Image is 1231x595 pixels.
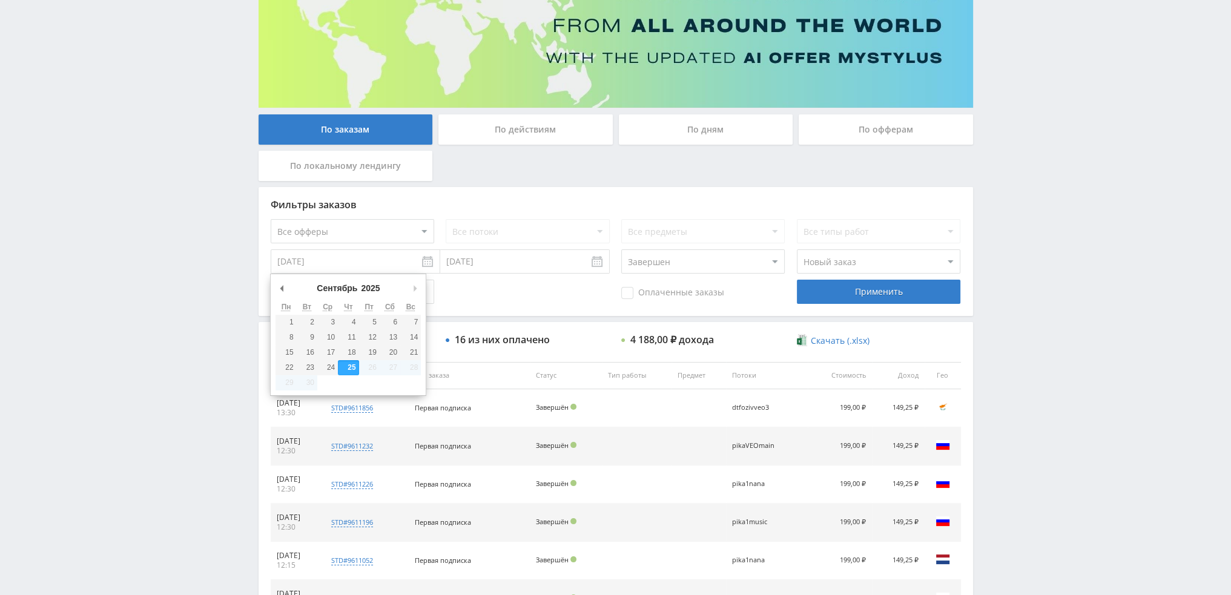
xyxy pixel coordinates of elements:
[338,315,358,330] button: 4
[619,114,793,145] div: По дням
[365,303,374,311] abbr: Пятница
[808,362,872,389] th: Стоимость
[415,403,471,412] span: Первая подписка
[808,504,872,542] td: 199,00 ₽
[797,334,807,346] img: xlsx
[276,279,288,297] button: Предыдущий месяц
[359,315,380,330] button: 5
[808,389,872,427] td: 199,00 ₽
[570,480,576,486] span: Подтвержден
[621,287,724,299] span: Оплаченные заказы
[400,315,421,330] button: 7
[317,345,338,360] button: 17
[259,114,433,145] div: По заказам
[271,249,440,274] input: Use the arrow keys to pick a date
[936,476,950,490] img: rus.png
[338,360,358,375] button: 25
[297,330,317,345] button: 9
[331,479,373,489] div: std#9611226
[799,114,973,145] div: По офферам
[536,555,569,564] span: Завершён
[872,504,925,542] td: 149,25 ₽
[936,552,950,567] img: nld.png
[630,334,714,345] div: 4 188,00 ₽ дохода
[570,404,576,410] span: Подтвержден
[277,522,314,532] div: 12:30
[359,279,381,297] div: 2025
[536,403,569,412] span: Завершён
[380,330,400,345] button: 13
[872,427,925,465] td: 149,25 ₽
[344,303,352,311] abbr: Четверг
[277,513,314,522] div: [DATE]
[438,114,613,145] div: По действиям
[338,345,358,360] button: 18
[385,303,395,311] abbr: Суббота
[400,330,421,345] button: 14
[276,345,296,360] button: 15
[936,438,950,452] img: rus.png
[315,279,359,297] div: Сентябрь
[808,542,872,580] td: 199,00 ₽
[872,542,925,580] td: 149,25 ₽
[732,518,787,526] div: pika1music
[359,330,380,345] button: 12
[536,479,569,488] span: Завершён
[297,315,317,330] button: 2
[317,315,338,330] button: 3
[872,389,925,427] td: 149,25 ₽
[415,479,471,488] span: Первая подписка
[400,345,421,360] button: 21
[872,465,925,504] td: 149,25 ₽
[276,330,296,345] button: 8
[277,408,314,418] div: 13:30
[672,362,727,389] th: Предмет
[936,514,950,528] img: rus.png
[570,556,576,562] span: Подтвержден
[359,345,380,360] button: 19
[282,303,291,311] abbr: Понедельник
[811,336,870,346] span: Скачать (.xlsx)
[536,517,569,526] span: Завершён
[338,330,358,345] button: 11
[925,362,961,389] th: Гео
[415,441,471,450] span: Первая подписка
[277,398,314,408] div: [DATE]
[277,560,314,570] div: 12:15
[277,475,314,484] div: [DATE]
[732,442,787,450] div: pikaVEOmain
[297,345,317,360] button: 16
[380,315,400,330] button: 6
[271,199,961,210] div: Фильтры заказов
[872,362,925,389] th: Доход
[726,362,808,389] th: Потоки
[297,360,317,375] button: 23
[259,151,433,181] div: По локальному лендингу
[732,556,787,564] div: pika1nana
[331,556,373,565] div: std#9611052
[415,518,471,527] span: Первая подписка
[276,360,296,375] button: 22
[277,446,314,456] div: 12:30
[277,551,314,560] div: [DATE]
[570,442,576,448] span: Подтвержден
[303,303,311,311] abbr: Вторник
[570,518,576,524] span: Подтвержден
[602,362,671,389] th: Тип работы
[317,330,338,345] button: 10
[530,362,602,389] th: Статус
[732,480,787,488] div: pika1nana
[317,360,338,375] button: 24
[277,484,314,494] div: 12:30
[808,427,872,465] td: 199,00 ₽
[732,404,787,412] div: dtfozivveo3
[331,441,373,451] div: std#9611232
[415,556,471,565] span: Первая подписка
[797,335,870,347] a: Скачать (.xlsx)
[455,334,550,345] div: 16 из них оплачено
[331,518,373,527] div: std#9611196
[323,303,332,311] abbr: Среда
[380,345,400,360] button: 20
[536,441,569,450] span: Завершён
[797,280,960,304] div: Применить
